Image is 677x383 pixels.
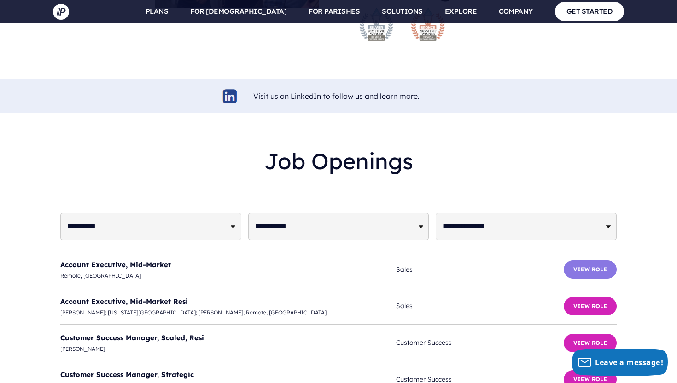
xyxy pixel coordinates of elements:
button: Leave a message! [572,349,668,376]
h2: Job Openings [60,141,617,182]
img: stevie-silver [358,6,395,43]
a: Account Executive, Mid-Market [60,260,171,269]
a: Account Executive, Mid-Market Resi [60,297,188,306]
a: Customer Success Manager, Strategic [60,370,194,379]
a: Customer Success Manager, Scaled, Resi [60,333,204,342]
span: Sales [396,300,564,312]
button: View Role [564,260,617,279]
span: Remote, [GEOGRAPHIC_DATA] [60,271,396,281]
span: [PERSON_NAME] [60,344,396,354]
img: linkedin-logo [222,88,239,105]
span: Customer Success [396,337,564,349]
span: Sales [396,264,564,275]
button: View Role [564,297,617,315]
img: stevie-bronze [409,6,446,43]
span: [PERSON_NAME]; [US_STATE][GEOGRAPHIC_DATA]; [PERSON_NAME]; Remote, [GEOGRAPHIC_DATA] [60,308,396,318]
a: GET STARTED [555,2,624,21]
span: Leave a message! [595,357,663,367]
button: View Role [564,334,617,352]
a: Visit us on LinkedIn to follow us and learn more. [253,91,420,101]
